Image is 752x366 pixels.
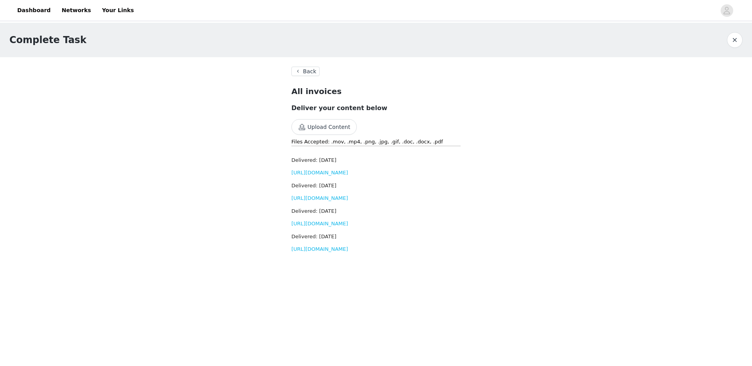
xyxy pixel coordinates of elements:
a: [URL][DOMAIN_NAME] [291,246,348,252]
button: Back [291,67,320,76]
a: Dashboard [13,2,55,19]
div: avatar [723,4,730,17]
h1: Complete Task [9,33,87,47]
p: Files Accepted: .mov, .mp4, .png, .jpg, .gif, .doc, .docx, .pdf [291,138,461,146]
h3: Delivered: [DATE] [291,182,461,190]
a: [URL][DOMAIN_NAME] [291,195,348,201]
h3: Delivered: [DATE] [291,233,461,241]
a: [URL][DOMAIN_NAME] [291,221,348,226]
a: Your Links [97,2,139,19]
button: Upload Content [291,119,357,135]
a: [URL][DOMAIN_NAME] [291,170,348,176]
h2: All invoices [291,85,461,97]
h3: Deliver your content below [291,103,461,113]
h3: Delivered: [DATE] [291,156,461,164]
h3: Delivered: [DATE] [291,207,461,215]
a: Networks [57,2,96,19]
span: Upload Content [291,124,357,130]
